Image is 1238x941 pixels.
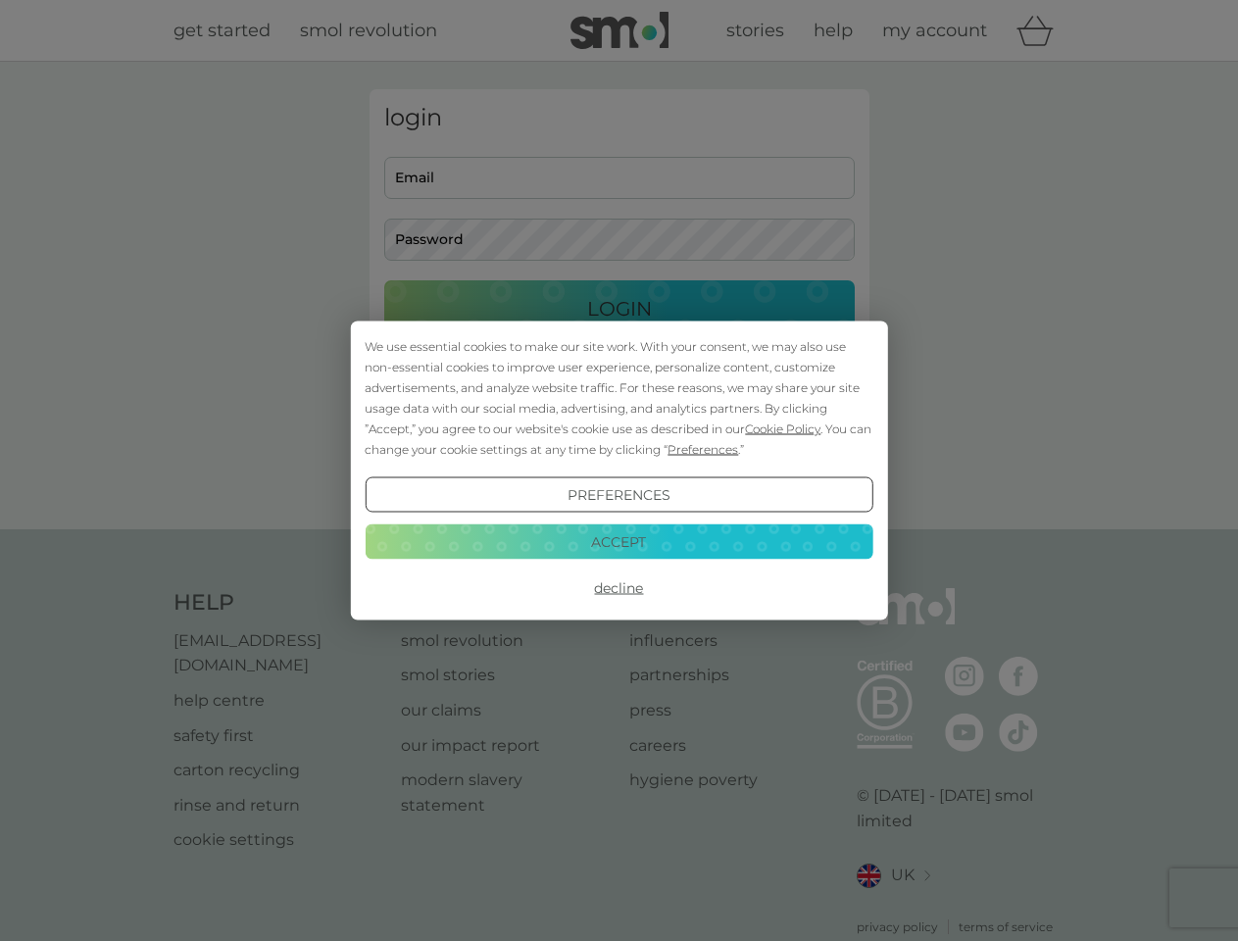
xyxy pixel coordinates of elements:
[365,570,872,606] button: Decline
[350,322,887,620] div: Cookie Consent Prompt
[365,523,872,559] button: Accept
[668,442,738,457] span: Preferences
[365,336,872,460] div: We use essential cookies to make our site work. With your consent, we may also use non-essential ...
[365,477,872,513] button: Preferences
[745,421,820,436] span: Cookie Policy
